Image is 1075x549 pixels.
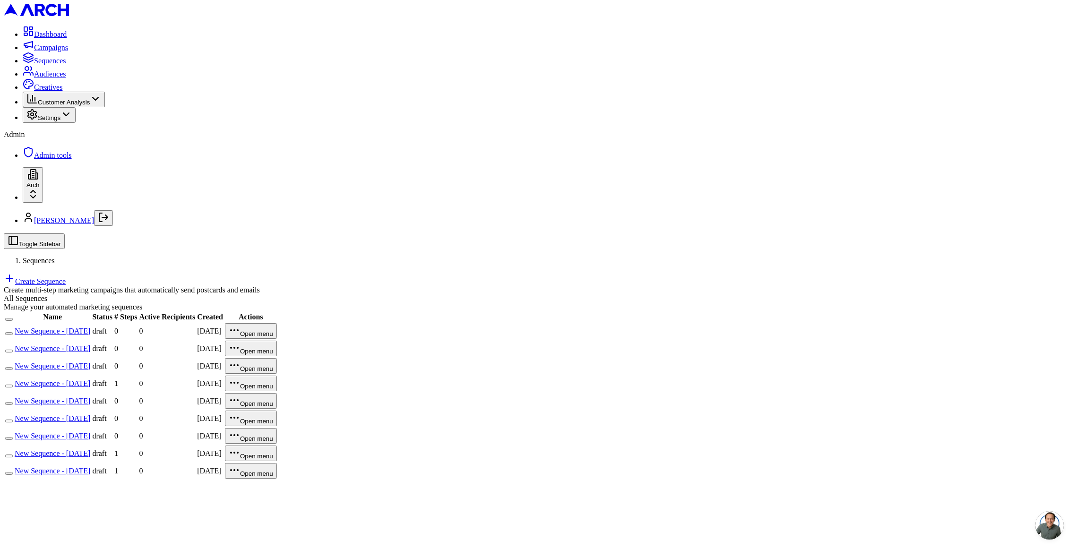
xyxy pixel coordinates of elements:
nav: breadcrumb [4,257,1071,265]
td: 0 [139,410,196,427]
div: draft [92,467,112,475]
th: Active Recipients [139,312,196,322]
span: Open menu [240,365,273,372]
a: New Sequence - [DATE] [15,397,90,405]
span: Open menu [240,400,273,407]
span: Audiences [34,70,66,78]
td: 0 [139,340,196,357]
div: All Sequences [4,294,1071,303]
span: Dashboard [34,30,67,38]
span: Sequences [23,257,55,265]
span: Sequences [34,57,66,65]
span: Open menu [240,435,273,442]
div: draft [92,327,112,335]
button: Open menu [225,411,277,426]
div: draft [92,362,112,370]
span: Campaigns [34,43,68,51]
a: [PERSON_NAME] [34,216,94,224]
span: Creatives [34,83,62,91]
span: Open menu [240,348,273,355]
button: Customer Analysis [23,92,105,107]
a: New Sequence - [DATE] [15,414,90,422]
span: Customer Analysis [38,99,90,106]
a: New Sequence - [DATE] [15,327,90,335]
a: Audiences [23,70,66,78]
a: New Sequence - [DATE] [15,467,90,475]
button: Open menu [225,446,277,461]
a: Campaigns [23,43,68,51]
td: 0 [139,445,196,462]
button: Open menu [225,341,277,356]
button: Log out [94,210,113,226]
td: [DATE] [197,393,224,409]
th: Status [92,312,113,322]
td: [DATE] [197,428,224,444]
div: draft [92,344,112,353]
div: Create multi-step marketing campaigns that automatically send postcards and emails [4,286,1071,294]
td: 0 [139,375,196,392]
th: Actions [224,312,277,322]
button: Settings [23,107,76,123]
td: [DATE] [197,445,224,462]
td: [DATE] [197,410,224,427]
td: 0 [114,340,138,357]
td: 1 [114,375,138,392]
td: 0 [114,358,138,374]
a: Sequences [23,57,66,65]
span: Open menu [240,418,273,425]
td: 0 [139,463,196,479]
div: Manage your automated marketing sequences [4,303,1071,311]
td: 0 [114,323,138,339]
td: 0 [139,358,196,374]
a: New Sequence - [DATE] [15,379,90,387]
a: New Sequence - [DATE] [15,344,90,352]
span: Open menu [240,383,273,390]
th: # Steps [114,312,138,322]
button: Open menu [225,463,277,479]
th: Created [197,312,224,322]
div: draft [92,397,112,405]
span: Toggle Sidebar [19,240,61,248]
button: Open menu [225,358,277,374]
td: 0 [139,393,196,409]
a: New Sequence - [DATE] [15,362,90,370]
button: Toggle Sidebar [4,233,65,249]
span: Open menu [240,330,273,337]
button: Open menu [225,323,277,339]
td: [DATE] [197,463,224,479]
a: Open chat [1035,511,1064,540]
td: 0 [139,428,196,444]
span: Open menu [240,470,273,477]
span: Settings [38,114,60,121]
a: Creatives [23,83,62,91]
a: Dashboard [23,30,67,38]
td: [DATE] [197,358,224,374]
button: Open menu [225,393,277,409]
a: Admin tools [23,151,72,159]
div: draft [92,449,112,458]
div: Admin [4,130,1071,139]
td: 0 [139,323,196,339]
td: 1 [114,445,138,462]
td: [DATE] [197,340,224,357]
div: draft [92,432,112,440]
a: New Sequence - [DATE] [15,449,90,457]
button: Arch [23,167,43,203]
a: New Sequence - [DATE] [15,432,90,440]
span: Arch [26,181,39,189]
td: 1 [114,463,138,479]
span: Admin tools [34,151,72,159]
td: [DATE] [197,375,224,392]
a: Create Sequence [4,277,66,285]
div: draft [92,379,112,388]
td: 0 [114,393,138,409]
span: Open menu [240,453,273,460]
button: Open menu [225,428,277,444]
td: 0 [114,410,138,427]
td: 0 [114,428,138,444]
td: [DATE] [197,323,224,339]
th: Name [14,312,91,322]
div: draft [92,414,112,423]
button: Open menu [225,376,277,391]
